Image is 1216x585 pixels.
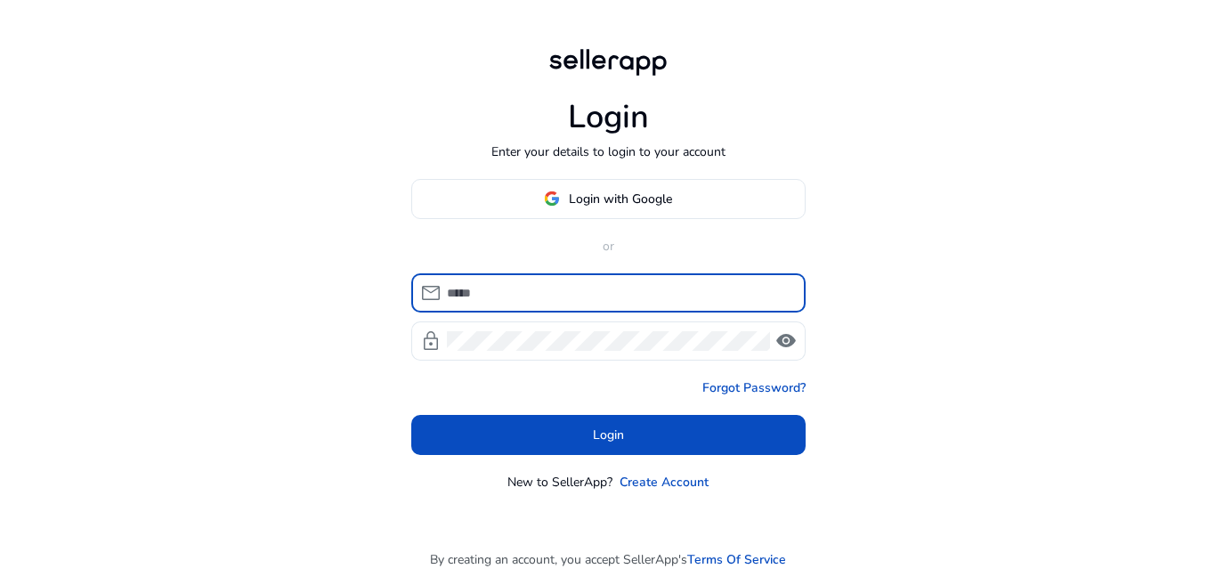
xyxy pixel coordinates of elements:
[411,415,806,455] button: Login
[702,378,806,397] a: Forgot Password?
[620,473,709,492] a: Create Account
[491,142,726,161] p: Enter your details to login to your account
[411,237,806,256] p: or
[687,550,786,569] a: Terms Of Service
[593,426,624,444] span: Login
[420,330,442,352] span: lock
[544,191,560,207] img: google-logo.svg
[420,282,442,304] span: mail
[568,98,649,136] h1: Login
[507,473,612,492] p: New to SellerApp?
[569,190,672,208] span: Login with Google
[775,330,797,352] span: visibility
[411,179,806,219] button: Login with Google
